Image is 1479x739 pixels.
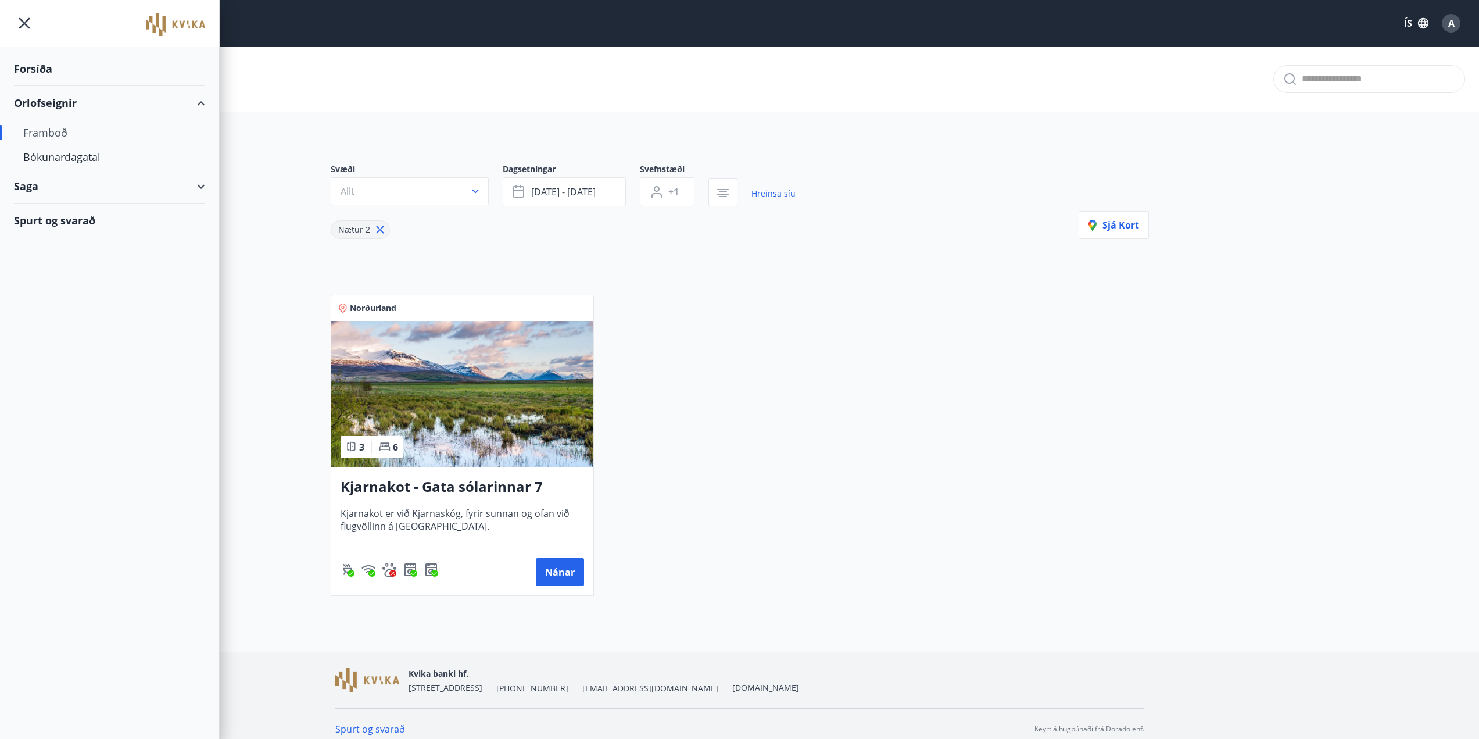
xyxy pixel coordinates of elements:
[146,13,205,36] img: union_logo
[536,558,584,586] button: Nánar
[341,507,584,545] span: Kjarnakot er við Kjarnaskóg, fyrir sunnan og ofan við flugvöllinn á [GEOGRAPHIC_DATA].
[335,723,405,736] a: Spurt og svarað
[424,563,438,577] div: Þvottavél
[640,177,694,206] button: +1
[382,563,396,577] div: Gæludýr
[14,169,205,204] div: Saga
[359,441,364,454] span: 3
[331,163,503,177] span: Svæði
[496,683,568,694] span: [PHONE_NUMBER]
[409,682,482,693] span: [STREET_ADDRESS]
[1088,219,1139,231] span: Sjá kort
[341,563,354,577] img: ZXjrS3QKesehq6nQAPjaRuRTI364z8ohTALB4wBr.svg
[393,441,398,454] span: 6
[331,220,390,239] div: Nætur 2
[14,52,205,86] div: Forsíða
[14,13,35,34] button: menu
[341,477,584,498] h3: Kjarnakot - Gata sólarinnar 7
[668,185,679,198] span: +1
[335,668,399,693] img: GzFmWhuCkUxVWrb40sWeioDp5tjnKZ3EtzLhRfaL.png
[531,185,596,198] span: [DATE] - [DATE]
[424,563,438,577] img: Dl16BY4EX9PAW649lg1C3oBuIaAsR6QVDQBO2cTm.svg
[1448,17,1455,30] span: A
[23,145,196,169] div: Bókunardagatal
[403,563,417,577] div: Þurrkari
[640,163,708,177] span: Svefnstæði
[382,563,396,577] img: pxcaIm5dSOV3FS4whs1soiYWTwFQvksT25a9J10C.svg
[361,563,375,577] div: Þráðlaust net
[1079,211,1149,239] button: Sjá kort
[582,683,718,694] span: [EMAIL_ADDRESS][DOMAIN_NAME]
[338,224,370,235] span: Nætur 2
[350,302,396,314] span: Norðurland
[732,682,799,693] a: [DOMAIN_NAME]
[1398,13,1435,34] button: ÍS
[503,163,640,177] span: Dagsetningar
[331,177,489,205] button: Allt
[341,185,354,198] span: Allt
[361,563,375,577] img: HJRyFFsYp6qjeUYhR4dAD8CaCEsnIFYZ05miwXoh.svg
[1437,9,1465,37] button: A
[23,120,196,145] div: Framboð
[14,204,205,237] div: Spurt og svarað
[751,181,796,206] a: Hreinsa síu
[503,177,626,206] button: [DATE] - [DATE]
[409,668,468,679] span: Kvika banki hf.
[14,86,205,120] div: Orlofseignir
[331,321,593,467] img: Paella dish
[341,563,354,577] div: Gasgrill
[403,563,417,577] img: hddCLTAnxqFUMr1fxmbGG8zWilo2syolR0f9UjPn.svg
[1034,724,1144,734] p: Keyrt á hugbúnaði frá Dorado ehf.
